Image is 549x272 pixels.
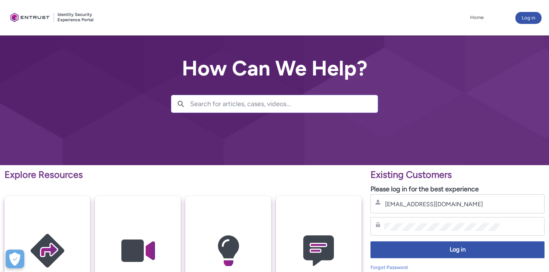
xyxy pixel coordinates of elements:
button: Log in [515,12,542,24]
a: Home [468,12,486,23]
input: Search for articles, cases, videos... [190,95,378,112]
div: Cookie Preferences [6,250,24,268]
span: Log in [375,245,540,254]
h2: How Can We Help? [171,57,378,80]
input: Username [384,200,499,208]
p: Please log in for the best experience [370,184,545,194]
button: Search [171,95,190,112]
p: Explore Resources [4,168,362,182]
button: Log in [370,241,545,258]
button: Open Preferences [6,250,24,268]
a: Forgot Password [370,265,408,270]
p: Existing Customers [370,168,545,182]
